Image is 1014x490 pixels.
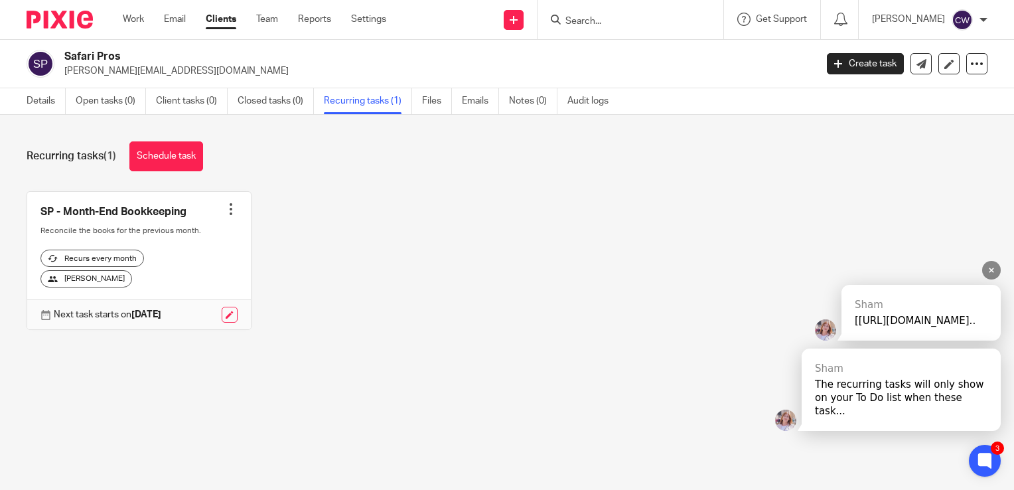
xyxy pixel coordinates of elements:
a: Client tasks (0) [156,88,228,114]
span: Get Support [756,15,807,24]
a: Recurring tasks (1) [324,88,412,114]
h1: Recurring tasks [27,149,116,163]
p: [PERSON_NAME][EMAIL_ADDRESS][DOMAIN_NAME] [64,64,807,78]
a: Audit logs [567,88,618,114]
span: (1) [104,151,116,161]
input: Search [564,16,684,28]
img: F1UrsVTexltsAZ4G4SKrkhzgDvE5jJpTdNj4TsgpCYClf3yFuOf8dN5FSSD325rTx73gOPpd2g9.png [815,319,836,341]
a: Email [164,13,186,26]
a: Schedule task [129,141,203,171]
img: Pixie [27,11,93,29]
div: [[URL][DOMAIN_NAME].. [855,314,987,327]
h2: Safari Pros [64,50,658,64]
strong: [DATE] [131,310,161,319]
p: Next task starts on [54,308,161,321]
a: Create task [827,53,904,74]
a: Clients [206,13,236,26]
img: svg%3E [27,50,54,78]
p: [PERSON_NAME] [872,13,945,26]
a: Emails [462,88,499,114]
a: Open tasks (0) [76,88,146,114]
a: Settings [351,13,386,26]
div: The recurring tasks will only show on your To Do list when these task... [815,378,987,418]
a: Files [422,88,452,114]
a: Details [27,88,66,114]
div: Recurs every month [40,250,144,267]
a: Closed tasks (0) [238,88,314,114]
img: svg%3E [952,9,973,31]
div: [PERSON_NAME] [40,270,132,287]
div: Sham [815,362,987,375]
a: Notes (0) [509,88,557,114]
img: F1UrsVTexltsAZ4G4SKrkhzgDvE5jJpTdNj4TsgpCYClf3yFuOf8dN5FSSD325rTx73gOPpd2g9.png [775,410,796,431]
a: Work [123,13,144,26]
a: Reports [298,13,331,26]
div: Sham [855,298,987,311]
a: Team [256,13,278,26]
div: 3 [991,442,1004,455]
